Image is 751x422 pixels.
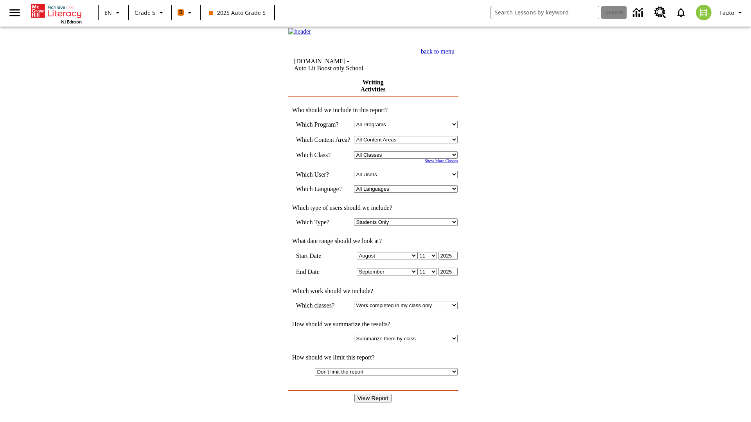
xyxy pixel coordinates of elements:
input: search field [491,6,599,19]
div: Home [31,2,82,25]
button: Select a new avatar [691,2,716,23]
span: B [179,7,183,17]
button: Language: EN, Select a language [101,5,126,20]
span: 2025 Auto Grade 5 [209,9,266,17]
a: Show More Classes [425,159,458,163]
button: Open side menu [3,1,26,24]
nobr: Which Content Area? [296,136,350,143]
td: Which Type? [296,218,350,226]
td: Which Class? [296,151,350,159]
td: How should we summarize the results? [288,321,458,328]
td: Which Language? [296,185,350,193]
a: back to menu [421,48,455,55]
span: Tauto [719,9,734,17]
input: View Report [354,394,392,402]
a: Notifications [671,2,691,23]
td: How should we limit this report? [288,354,458,361]
button: Grade: Grade 5, Select a grade [131,5,169,20]
span: NJ Edition [61,19,82,25]
td: Start Date [296,252,350,260]
td: Which classes? [296,302,350,309]
a: Resource Center, Will open in new tab [650,2,671,23]
img: avatar image [696,5,711,20]
td: [DOMAIN_NAME] - [294,58,393,72]
td: Which type of users should we include? [288,204,458,211]
img: header [288,28,311,35]
nobr: Auto Lit Boost only School [294,65,363,72]
button: Profile/Settings [716,5,748,20]
td: End Date [296,268,350,276]
a: Data Center [628,2,650,23]
span: EN [104,9,112,17]
button: Boost Class color is orange. Change class color [174,5,198,20]
td: Which User? [296,171,350,178]
span: Grade 5 [135,9,155,17]
td: Which work should we include? [288,288,458,295]
td: Which Program? [296,121,350,128]
td: What date range should we look at? [288,238,458,245]
a: Writing Activities [361,79,386,93]
td: Who should we include in this report? [288,107,458,114]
